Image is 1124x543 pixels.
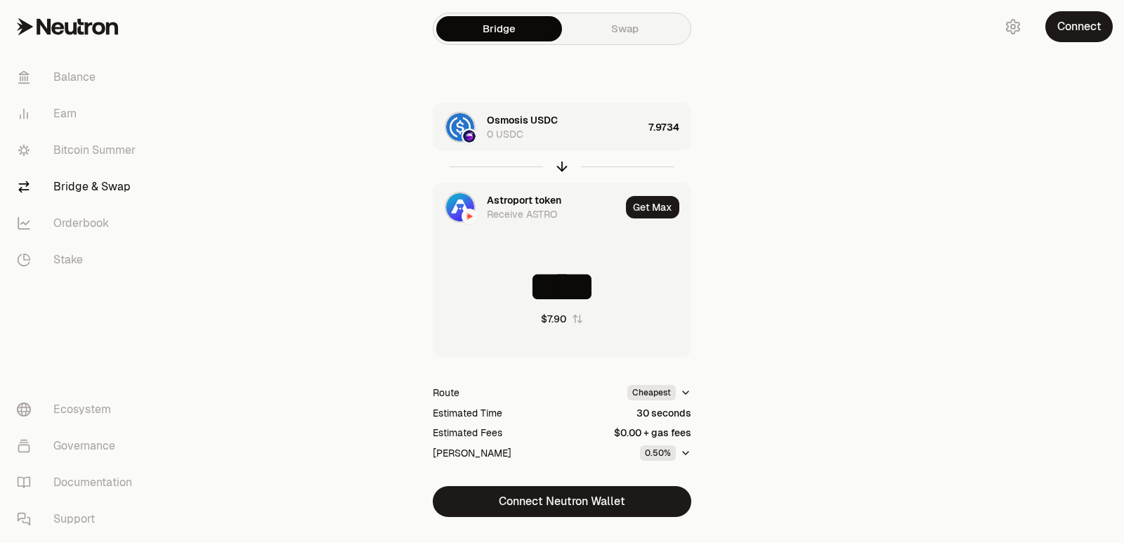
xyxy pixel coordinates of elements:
[433,446,511,460] div: [PERSON_NAME]
[433,183,620,231] div: ASTRO LogoNeutron LogoAstroport tokenReceive ASTRO
[6,59,152,96] a: Balance
[614,426,691,440] div: $0.00 + gas fees
[433,386,459,400] div: Route
[6,464,152,501] a: Documentation
[648,103,691,151] div: 7.9734
[6,205,152,242] a: Orderbook
[487,193,561,207] div: Astroport token
[640,445,691,461] button: 0.50%
[6,428,152,464] a: Governance
[436,16,562,41] a: Bridge
[562,16,688,41] a: Swap
[6,169,152,205] a: Bridge & Swap
[6,132,152,169] a: Bitcoin Summer
[463,210,476,223] img: Neutron Logo
[627,385,691,400] button: Cheapest
[433,103,643,151] div: USDC LogoOsmosis LogoOsmosis USDC0 USDC
[433,426,502,440] div: Estimated Fees
[487,113,558,127] div: Osmosis USDC
[463,130,476,143] img: Osmosis Logo
[487,207,557,221] div: Receive ASTRO
[433,486,691,517] button: Connect Neutron Wallet
[6,96,152,132] a: Earn
[1045,11,1113,42] button: Connect
[433,103,691,151] button: USDC LogoOsmosis LogoOsmosis USDC0 USDC7.9734
[626,196,679,218] button: Get Max
[487,127,523,141] div: 0 USDC
[640,445,676,461] div: 0.50%
[541,312,566,326] div: $7.90
[6,391,152,428] a: Ecosystem
[446,193,474,221] img: ASTRO Logo
[541,312,583,326] button: $7.90
[627,385,676,400] div: Cheapest
[6,242,152,278] a: Stake
[433,406,502,420] div: Estimated Time
[446,113,474,141] img: USDC Logo
[636,406,691,420] div: 30 seconds
[6,501,152,537] a: Support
